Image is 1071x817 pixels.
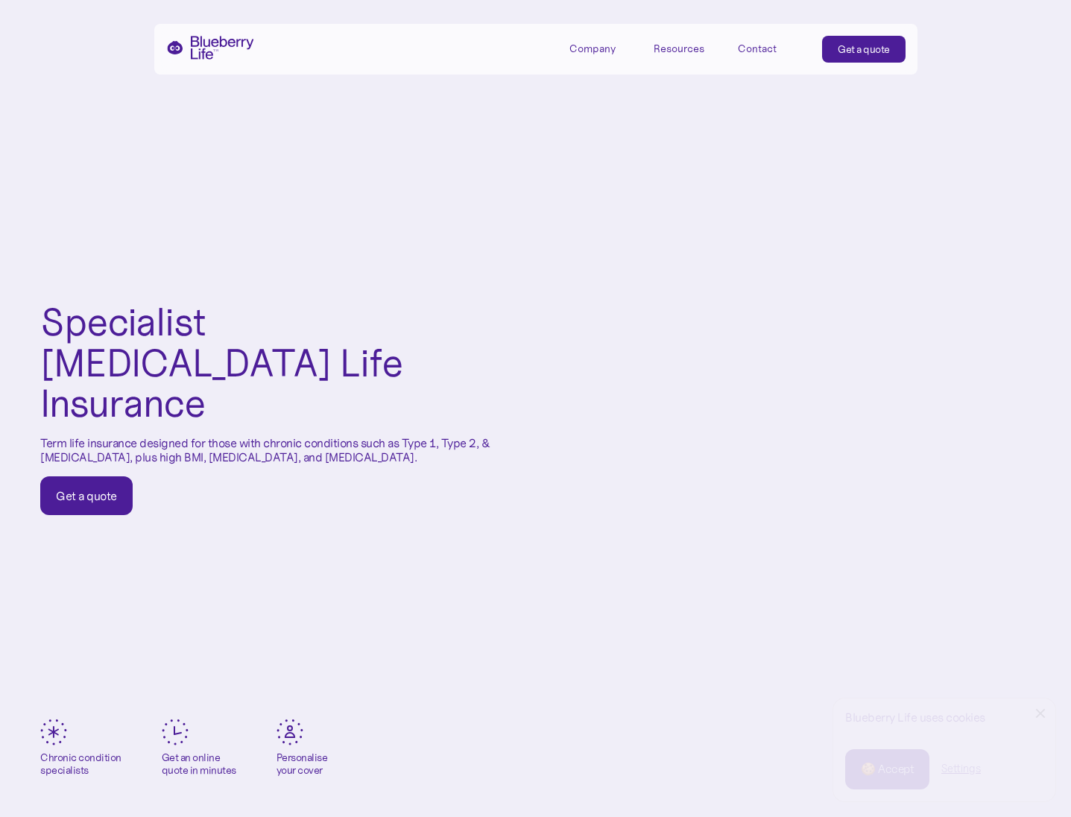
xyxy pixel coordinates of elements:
[56,488,117,503] div: Get a quote
[1026,698,1055,728] a: Close Cookie Popup
[822,36,906,63] a: Get a quote
[569,42,616,55] div: Company
[40,751,121,777] div: Chronic condition specialists
[738,36,805,60] a: Contact
[941,761,981,777] a: Settings
[654,42,704,55] div: Resources
[166,36,254,60] a: home
[162,751,236,777] div: Get an online quote in minutes
[40,302,496,424] h1: Specialist [MEDICAL_DATA] Life Insurance
[277,751,328,777] div: Personalise your cover
[40,436,496,464] p: Term life insurance designed for those with chronic conditions such as Type 1, Type 2, & [MEDICAL...
[838,42,890,57] div: Get a quote
[654,36,721,60] div: Resources
[861,761,914,777] div: 🍪 Accept
[40,476,133,515] a: Get a quote
[569,36,636,60] div: Company
[845,710,1043,725] div: Blueberry Life uses cookies
[845,749,929,789] a: 🍪 Accept
[738,42,777,55] div: Contact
